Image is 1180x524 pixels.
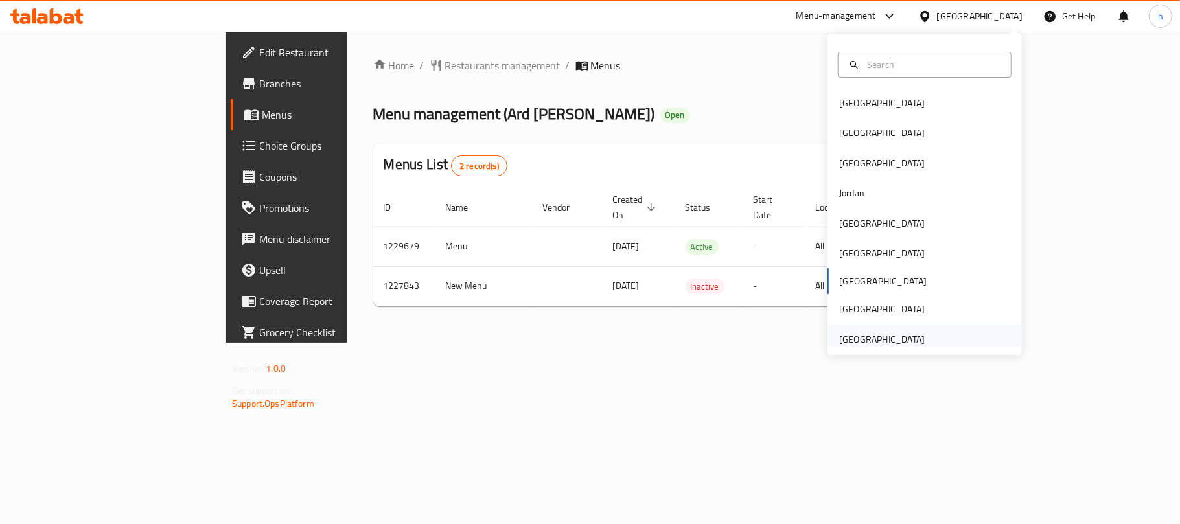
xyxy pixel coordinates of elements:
[613,192,660,223] span: Created On
[231,37,422,68] a: Edit Restaurant
[259,138,412,154] span: Choice Groups
[686,240,719,255] span: Active
[796,8,876,24] div: Menu-management
[259,293,412,309] span: Coverage Report
[591,58,621,73] span: Menus
[259,231,412,247] span: Menu disclaimer
[231,223,422,255] a: Menu disclaimer
[754,192,790,223] span: Start Date
[435,227,533,266] td: Menu
[373,99,655,128] span: Menu management ( Ard [PERSON_NAME] )
[231,192,422,223] a: Promotions
[613,277,640,294] span: [DATE]
[231,99,422,130] a: Menus
[262,107,412,122] span: Menus
[686,239,719,255] div: Active
[839,216,925,231] div: [GEOGRAPHIC_DATA]
[452,160,507,172] span: 2 record(s)
[446,199,485,215] span: Name
[231,317,422,348] a: Grocery Checklist
[373,58,929,73] nav: breadcrumb
[566,58,570,73] li: /
[816,199,857,215] span: Locale
[839,186,864,200] div: Jordan
[231,68,422,99] a: Branches
[259,45,412,60] span: Edit Restaurant
[451,155,507,176] div: Total records count
[613,238,640,255] span: [DATE]
[686,199,728,215] span: Status
[743,227,805,266] td: -
[232,382,292,399] span: Get support on:
[743,266,805,306] td: -
[839,96,925,110] div: [GEOGRAPHIC_DATA]
[231,286,422,317] a: Coverage Report
[839,246,925,260] div: [GEOGRAPHIC_DATA]
[660,109,690,120] span: Open
[259,169,412,185] span: Coupons
[259,200,412,216] span: Promotions
[231,161,422,192] a: Coupons
[805,266,872,306] td: All
[839,332,925,347] div: [GEOGRAPHIC_DATA]
[686,279,724,294] span: Inactive
[805,227,872,266] td: All
[384,155,507,176] h2: Menus List
[373,188,1017,306] table: enhanced table
[937,9,1023,23] div: [GEOGRAPHIC_DATA]
[862,58,1003,72] input: Search
[231,130,422,161] a: Choice Groups
[435,266,533,306] td: New Menu
[839,302,925,316] div: [GEOGRAPHIC_DATA]
[259,325,412,340] span: Grocery Checklist
[266,360,286,377] span: 1.0.0
[445,58,561,73] span: Restaurants management
[232,395,314,412] a: Support.OpsPlatform
[384,199,408,215] span: ID
[1158,9,1163,23] span: h
[543,199,587,215] span: Vendor
[839,156,925,170] div: [GEOGRAPHIC_DATA]
[660,108,690,123] div: Open
[231,255,422,286] a: Upsell
[259,76,412,91] span: Branches
[259,262,412,278] span: Upsell
[839,126,925,140] div: [GEOGRAPHIC_DATA]
[430,58,561,73] a: Restaurants management
[232,360,264,377] span: Version:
